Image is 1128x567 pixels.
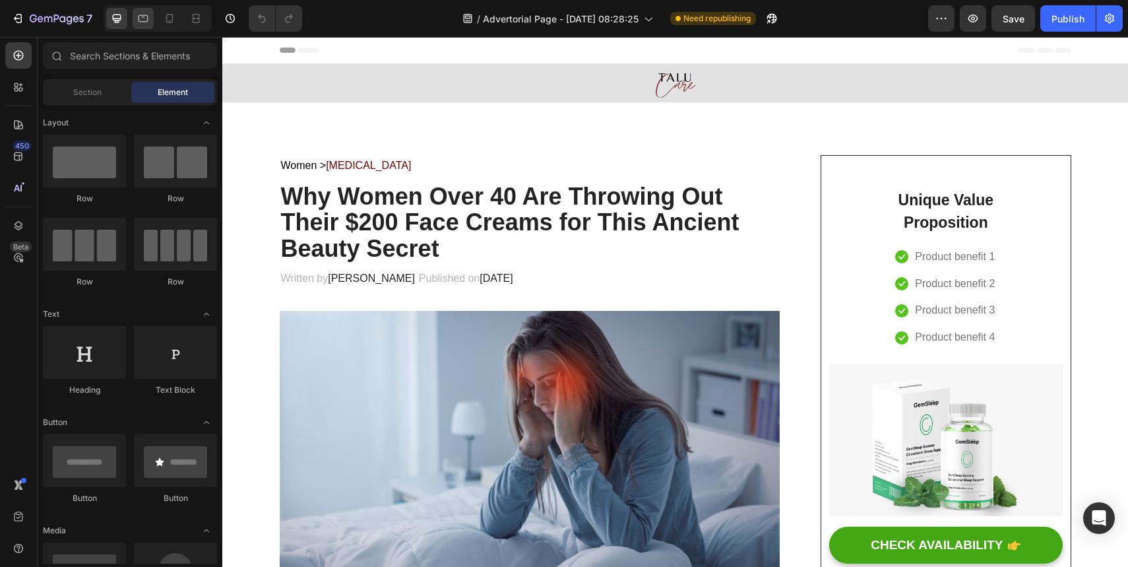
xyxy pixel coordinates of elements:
[43,308,59,320] span: Text
[693,264,772,283] p: Product benefit 3
[43,525,66,537] span: Media
[134,193,217,205] div: Row
[43,117,69,129] span: Layout
[667,152,780,197] p: Unique Value Proposition
[648,500,780,517] div: CHECK AVAILABILITY
[1040,5,1096,32] button: Publish
[607,327,840,479] img: Alt Image
[693,238,772,257] p: Product benefit 2
[10,242,32,252] div: Beta
[693,211,772,230] p: Product benefit 1
[1003,13,1024,24] span: Save
[991,5,1035,32] button: Save
[134,276,217,288] div: Row
[43,193,126,205] div: Row
[483,12,639,26] span: Advertorial Page - [DATE] 08:28:25
[249,5,302,32] div: Undo/Redo
[477,12,480,26] span: /
[158,86,188,98] span: Element
[683,13,751,24] span: Need republishing
[5,5,98,32] button: 7
[57,274,558,556] img: Alt Image
[196,412,217,433] span: Toggle open
[257,236,290,247] span: [DATE]
[196,520,217,541] span: Toggle open
[13,141,32,151] div: 450
[1083,502,1115,534] div: Open Intercom Messenger
[73,86,102,98] span: Section
[43,276,126,288] div: Row
[134,384,217,396] div: Text Block
[1051,12,1084,26] div: Publish
[693,291,772,310] p: Product benefit 4
[43,492,126,504] div: Button
[222,37,1128,567] iframe: Design area
[43,384,126,396] div: Heading
[134,492,217,504] div: Button
[196,304,217,325] span: Toggle open
[43,417,67,428] span: Button
[607,490,840,527] button: CHECK AVAILABILITY
[86,11,92,26] p: 7
[196,112,217,133] span: Toggle open
[43,42,217,69] input: Search Sections & Elements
